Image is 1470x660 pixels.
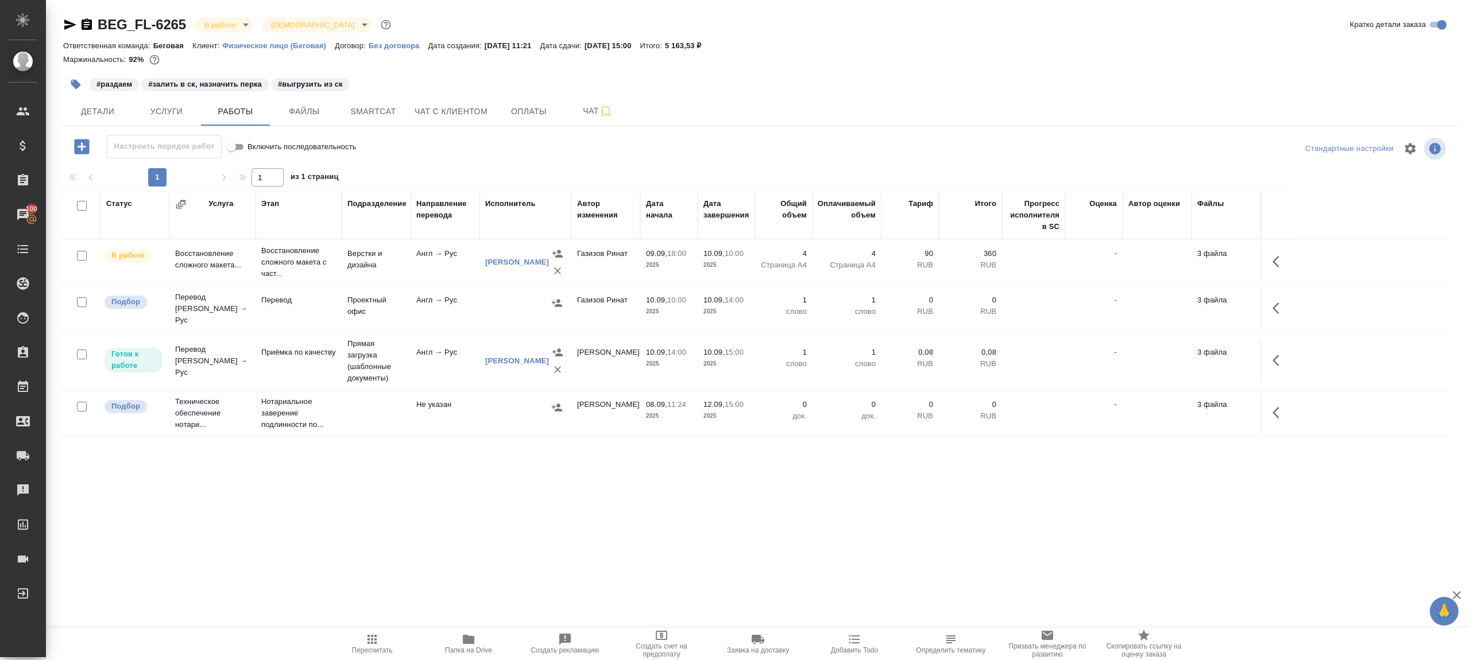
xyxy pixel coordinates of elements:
span: Создать рекламацию [531,646,599,654]
span: Услуги [139,104,194,119]
span: Скопировать ссылку на оценку заказа [1102,642,1185,658]
p: Перевод [261,294,336,306]
p: #залить в ск, назначить перка [148,79,262,90]
span: Заявка на доставку [727,646,789,654]
span: Пересчитать [352,646,393,654]
p: Подбор [111,401,140,412]
div: Можно подбирать исполнителей [103,399,164,414]
a: BEG_FL-6265 [98,17,186,32]
p: 0,08 [945,347,996,358]
td: [PERSON_NAME] [571,393,640,433]
p: Подбор [111,296,140,308]
a: Без договора [369,40,428,50]
p: 4 [818,248,876,259]
button: Призвать менеджера по развитию [999,628,1096,660]
div: Общий объем [761,198,807,221]
div: В работе [262,17,372,33]
p: Физическое лицо (Беговая) [222,41,335,50]
button: Добавить тэг [63,72,88,97]
div: Дата начала [646,198,692,221]
div: Можно подбирать исполнителей [103,294,164,310]
td: Не указан [411,393,479,433]
p: 3 файла [1197,347,1255,358]
span: залить в ск, назначить перка [140,79,270,88]
p: Приёмка по качеству [261,347,336,358]
p: Договор: [335,41,369,50]
p: 1 [818,347,876,358]
button: [DEMOGRAPHIC_DATA] [268,20,358,30]
p: 0,08 [887,347,933,358]
p: 92% [129,55,146,64]
button: Определить тематику [903,628,999,660]
span: из 1 страниц [291,170,339,187]
p: 2025 [703,306,749,317]
td: Восстановление сложного макета... [169,242,256,282]
p: 1 [818,294,876,306]
div: Файлы [1197,198,1224,209]
button: Скопировать ссылку для ЯМессенджера [63,18,77,32]
span: Включить последовательность [247,141,357,153]
td: Газизов Ринат [571,289,640,329]
p: Страница А4 [761,259,807,271]
span: выгрузить из ск [270,79,351,88]
p: 2025 [703,410,749,422]
p: слово [818,306,876,317]
p: 0 [761,399,807,410]
td: Англ → Рус [411,341,479,381]
div: Прогресс исполнителя в SC [1008,198,1059,232]
a: 100 [3,200,43,229]
div: В работе [195,17,253,33]
p: 10.09, [703,296,725,304]
p: RUB [945,306,996,317]
span: Создать счет на предоплату [620,642,703,658]
p: RUB [945,259,996,271]
p: 3 файла [1197,399,1255,410]
p: 0 [887,399,933,410]
div: Автор изменения [577,198,635,221]
span: 100 [19,203,45,215]
div: Дата завершения [703,198,749,221]
button: 🙏 [1430,597,1459,626]
p: док. [761,410,807,422]
div: Исполнитель выполняет работу [103,248,164,263]
button: Скопировать ссылку [80,18,94,32]
p: 1 [761,294,807,306]
button: Назначить [548,399,566,416]
span: Работы [208,104,263,119]
p: 10:00 [725,249,744,258]
p: 0 [945,399,996,410]
p: 14:00 [725,296,744,304]
p: RUB [887,358,933,370]
button: Скопировать ссылку на оценку заказа [1096,628,1192,660]
p: Страница А4 [818,259,876,271]
p: Без договора [369,41,428,50]
span: Чат [570,104,625,118]
a: [PERSON_NAME] [485,258,549,266]
span: Чат с клиентом [415,104,488,119]
td: Верстки и дизайна [342,242,411,282]
div: Исполнитель [485,198,536,209]
p: RUB [945,410,996,422]
span: Посмотреть информацию [1424,138,1448,160]
div: Статус [106,198,132,209]
div: Подразделение [347,198,407,209]
p: Маржинальность: [63,55,129,64]
p: 2025 [703,358,749,370]
p: 09.09, [646,249,667,258]
span: Призвать менеджера по развитию [1006,642,1089,658]
td: Перевод [PERSON_NAME] → Рус [169,286,256,332]
p: 2025 [646,410,692,422]
p: Клиент: [192,41,222,50]
span: раздаем [88,79,140,88]
div: Итого [975,198,996,209]
button: Назначить [548,294,566,312]
p: 90 [887,248,933,259]
div: Этап [261,198,279,209]
button: Папка на Drive [420,628,517,660]
p: 3 файла [1197,248,1255,259]
div: Оценка [1089,198,1117,209]
p: док. [818,410,876,422]
p: 10.09, [646,348,667,356]
button: Добавить Todo [806,628,903,660]
p: 18:00 [667,249,686,258]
